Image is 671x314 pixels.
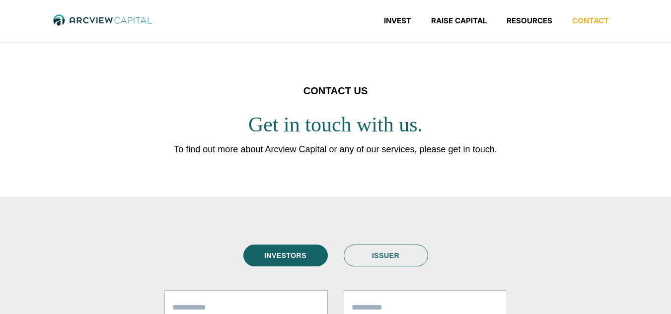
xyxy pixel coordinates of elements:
p: To find out more about Arcview Capital or any of our services, please get in touch. [10,142,661,158]
a: INVESTORS [243,245,328,266]
a: Resources [497,16,562,26]
a: Raise Capital [421,16,497,26]
a: Contact [562,16,619,26]
a: ISSUER [344,245,428,266]
h2: Get in touch with us. [10,112,661,138]
h4: CONTACT US [10,82,661,100]
a: Invest [374,16,421,26]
